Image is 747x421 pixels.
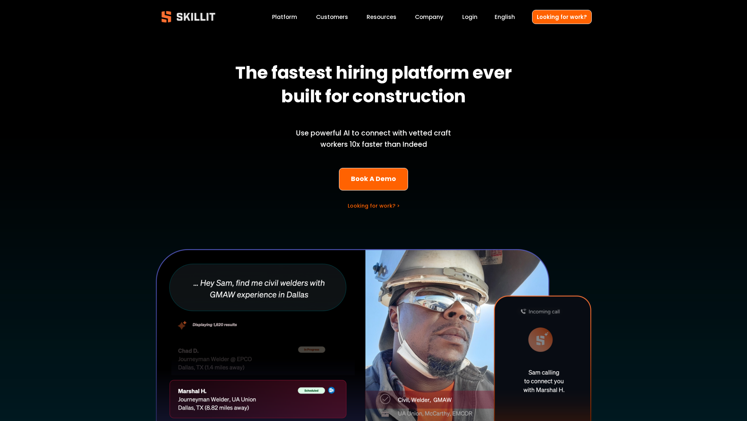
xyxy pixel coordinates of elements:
[415,12,443,22] a: Company
[272,12,297,22] a: Platform
[495,13,515,21] span: English
[495,12,515,22] div: language picker
[284,128,463,150] p: Use powerful AI to connect with vetted craft workers 10x faster than Indeed
[367,12,396,22] a: folder dropdown
[339,168,408,191] a: Book A Demo
[348,202,400,209] a: Looking for work? >
[462,12,478,22] a: Login
[367,13,396,21] span: Resources
[155,6,221,28] img: Skillit
[316,12,348,22] a: Customers
[235,59,515,113] strong: The fastest hiring platform ever built for construction
[532,10,592,24] a: Looking for work?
